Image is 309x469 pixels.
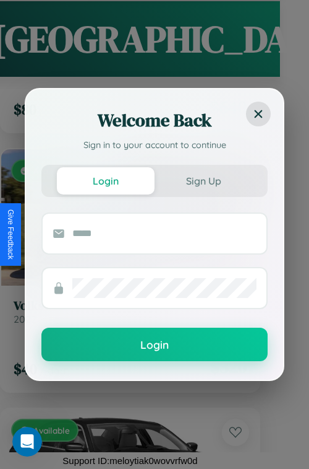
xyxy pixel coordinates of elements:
button: Login [57,167,154,195]
iframe: Intercom live chat [12,427,42,457]
div: Give Feedback [6,209,15,260]
button: Login [41,328,268,361]
p: Sign in to your account to continue [41,139,268,152]
h2: Welcome Back [41,108,268,133]
button: Sign Up [154,167,252,195]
